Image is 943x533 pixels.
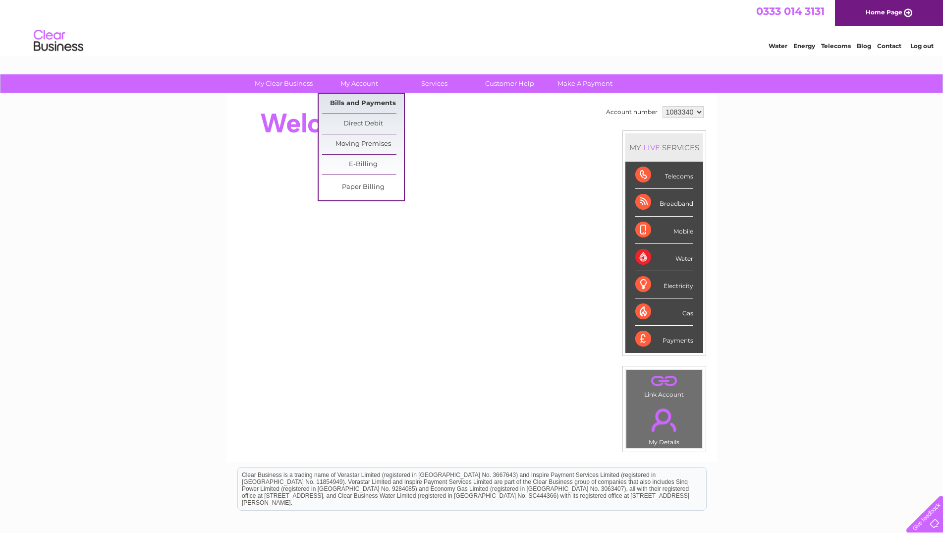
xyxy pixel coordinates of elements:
[910,42,934,50] a: Log out
[625,133,703,162] div: MY SERVICES
[635,271,693,298] div: Electricity
[635,217,693,244] div: Mobile
[322,155,404,175] a: E-Billing
[857,42,871,50] a: Blog
[793,42,815,50] a: Energy
[635,162,693,189] div: Telecoms
[318,74,400,93] a: My Account
[544,74,626,93] a: Make A Payment
[322,134,404,154] a: Moving Premises
[635,244,693,271] div: Water
[821,42,851,50] a: Telecoms
[641,143,662,152] div: LIVE
[322,94,404,114] a: Bills and Payments
[635,298,693,326] div: Gas
[469,74,551,93] a: Customer Help
[322,178,404,197] a: Paper Billing
[243,74,325,93] a: My Clear Business
[322,114,404,134] a: Direct Debit
[635,326,693,353] div: Payments
[238,5,706,48] div: Clear Business is a trading name of Verastar Limited (registered in [GEOGRAPHIC_DATA] No. 3667643...
[756,5,825,17] a: 0333 014 3131
[604,104,660,120] td: Account number
[629,403,700,437] a: .
[635,189,693,216] div: Broadband
[393,74,475,93] a: Services
[877,42,901,50] a: Contact
[769,42,787,50] a: Water
[33,26,84,56] img: logo.png
[626,369,703,401] td: Link Account
[629,372,700,390] a: .
[626,400,703,449] td: My Details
